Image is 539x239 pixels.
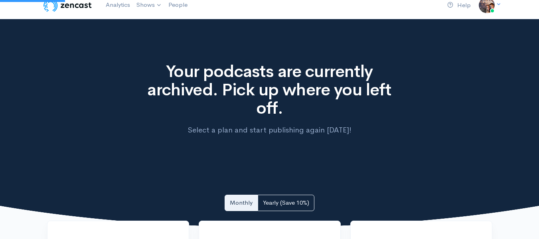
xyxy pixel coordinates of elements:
[140,124,400,136] p: Select a plan and start publishing again [DATE]!
[258,195,314,211] a: Yearly (Save 10%)
[140,62,400,118] h1: Your podcasts are currently archived. Pick up where you left off.
[225,195,258,211] a: Monthly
